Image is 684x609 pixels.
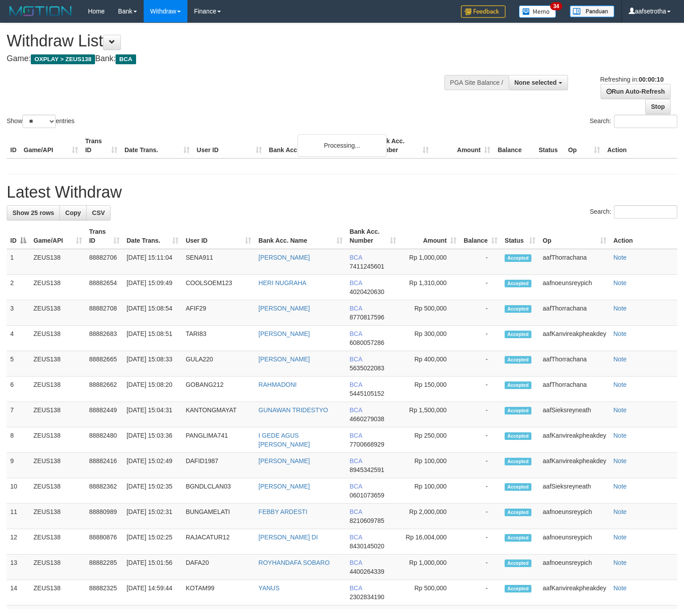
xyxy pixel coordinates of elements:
[7,529,30,555] td: 12
[350,288,385,295] span: Copy 4020420630 to clipboard
[86,402,123,427] td: 88882449
[539,275,609,300] td: aafnoeunsreypich
[30,351,86,377] td: ZEUS138
[193,133,265,158] th: User ID
[590,115,677,128] label: Search:
[298,134,387,157] div: Processing...
[182,300,255,326] td: AFIF29
[350,381,362,388] span: BCA
[258,584,279,592] a: YANUS
[350,508,362,515] span: BCA
[258,483,310,490] a: [PERSON_NAME]
[350,534,362,541] span: BCA
[400,300,460,326] td: Rp 500,000
[7,504,30,529] td: 11
[30,224,86,249] th: Game/API: activate to sort column ascending
[400,275,460,300] td: Rp 1,310,000
[400,504,460,529] td: Rp 2,000,000
[350,330,362,337] span: BCA
[258,279,306,286] a: HERI NUGRAHA
[601,84,671,99] a: Run Auto-Refresh
[460,529,501,555] td: -
[7,115,75,128] label: Show entries
[539,453,609,478] td: aafKanvireakpheakdey
[182,326,255,351] td: TARI83
[182,249,255,275] td: SENA911
[258,508,307,515] a: FEBBY ARDESTI
[614,406,627,414] a: Note
[123,224,182,249] th: Date Trans.: activate to sort column ascending
[182,453,255,478] td: DAFID1987
[86,453,123,478] td: 88882416
[444,75,509,90] div: PGA Site Balance /
[614,305,627,312] a: Note
[7,555,30,580] td: 13
[182,478,255,504] td: BGNDLCLAN03
[258,432,310,448] a: I GEDE AGUS [PERSON_NAME]
[182,351,255,377] td: GULA220
[86,351,123,377] td: 88882665
[539,529,609,555] td: aafnoeunsreypich
[514,79,557,86] span: None selected
[123,300,182,326] td: [DATE] 15:08:54
[258,406,328,414] a: GUNAWAN TRIDESTYO
[258,305,310,312] a: [PERSON_NAME]
[460,580,501,605] td: -
[350,339,385,346] span: Copy 6080057286 to clipboard
[564,133,604,158] th: Op
[505,432,531,440] span: Accepted
[460,504,501,529] td: -
[505,509,531,516] span: Accepted
[461,5,506,18] img: Feedback.jpg
[30,504,86,529] td: ZEUS138
[20,133,82,158] th: Game/API
[7,249,30,275] td: 1
[460,326,501,351] td: -
[86,377,123,402] td: 88882662
[432,133,494,158] th: Amount
[350,441,385,448] span: Copy 7700668929 to clipboard
[614,254,627,261] a: Note
[505,407,531,414] span: Accepted
[350,466,385,473] span: Copy 8945342591 to clipboard
[30,300,86,326] td: ZEUS138
[350,593,385,601] span: Copy 2302834190 to clipboard
[350,457,362,464] span: BCA
[505,254,531,262] span: Accepted
[614,508,627,515] a: Note
[182,580,255,605] td: KOTAM99
[505,534,531,542] span: Accepted
[400,478,460,504] td: Rp 100,000
[460,224,501,249] th: Balance: activate to sort column ascending
[123,249,182,275] td: [DATE] 15:11:04
[460,478,501,504] td: -
[350,356,362,363] span: BCA
[460,275,501,300] td: -
[539,402,609,427] td: aafSieksreyneath
[30,453,86,478] td: ZEUS138
[371,133,432,158] th: Bank Acc. Number
[638,76,663,83] strong: 00:00:10
[30,529,86,555] td: ZEUS138
[505,305,531,313] span: Accepted
[116,54,136,64] span: BCA
[350,314,385,321] span: Copy 8770817596 to clipboard
[7,205,60,220] a: Show 25 rows
[182,504,255,529] td: BUNGAMELATI
[400,427,460,453] td: Rp 250,000
[350,279,362,286] span: BCA
[59,205,87,220] a: Copy
[182,402,255,427] td: KANTONGMAYAT
[350,432,362,439] span: BCA
[22,115,56,128] select: Showentries
[350,365,385,372] span: Copy 5635022083 to clipboard
[535,133,564,158] th: Status
[505,280,531,287] span: Accepted
[30,402,86,427] td: ZEUS138
[123,427,182,453] td: [DATE] 15:03:36
[7,402,30,427] td: 7
[539,478,609,504] td: aafSieksreyneath
[460,300,501,326] td: -
[400,249,460,275] td: Rp 1,000,000
[600,76,663,83] span: Refreshing in:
